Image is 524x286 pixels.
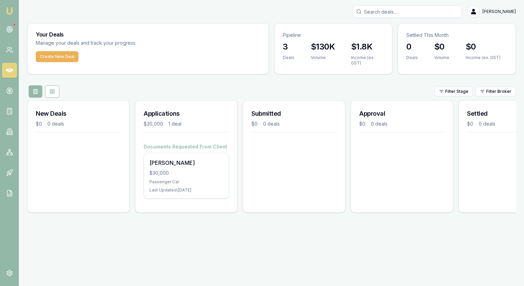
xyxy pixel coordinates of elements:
[466,41,500,52] h3: $0
[466,55,500,60] div: Income (ex. GST)
[36,32,260,37] h3: Your Deals
[5,7,14,15] img: emu-icon-u.png
[283,32,384,39] p: Pipeline
[353,5,462,18] input: Search deals
[406,41,418,52] h3: 0
[359,109,445,118] h3: Approval
[406,32,507,39] p: Settled This Month
[283,41,294,52] h3: 3
[311,41,335,52] h3: $130K
[144,143,229,150] h4: Documents Requested From Client
[36,109,121,118] h3: New Deals
[283,55,294,60] div: Deals
[476,87,516,96] button: Filter Broker
[144,120,163,127] div: $30,000
[251,120,258,127] div: $0
[36,120,42,127] div: $0
[434,55,449,60] div: Volume
[251,109,337,118] h3: Submitted
[351,41,384,52] h3: $1.8K
[434,41,449,52] h3: $0
[149,179,223,185] div: Passenger Car
[406,55,418,60] div: Deals
[351,55,384,66] div: Income (ex. GST)
[169,120,181,127] div: 1 deal
[467,120,473,127] div: $0
[482,9,516,14] span: [PERSON_NAME]
[359,120,365,127] div: $0
[311,55,335,60] div: Volume
[263,120,280,127] div: 0 deals
[435,87,473,96] button: Filter Stage
[371,120,388,127] div: 0 deals
[486,89,511,94] span: Filter Broker
[445,89,468,94] span: Filter Stage
[149,187,223,193] div: Last Updated: [DATE]
[36,39,210,47] p: Manage your deals and track your progress.
[36,51,78,62] button: Create New Deal
[149,159,223,167] div: [PERSON_NAME]
[144,109,229,118] h3: Applications
[47,120,64,127] div: 0 deals
[479,120,495,127] div: 0 deals
[149,170,223,176] div: $30,000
